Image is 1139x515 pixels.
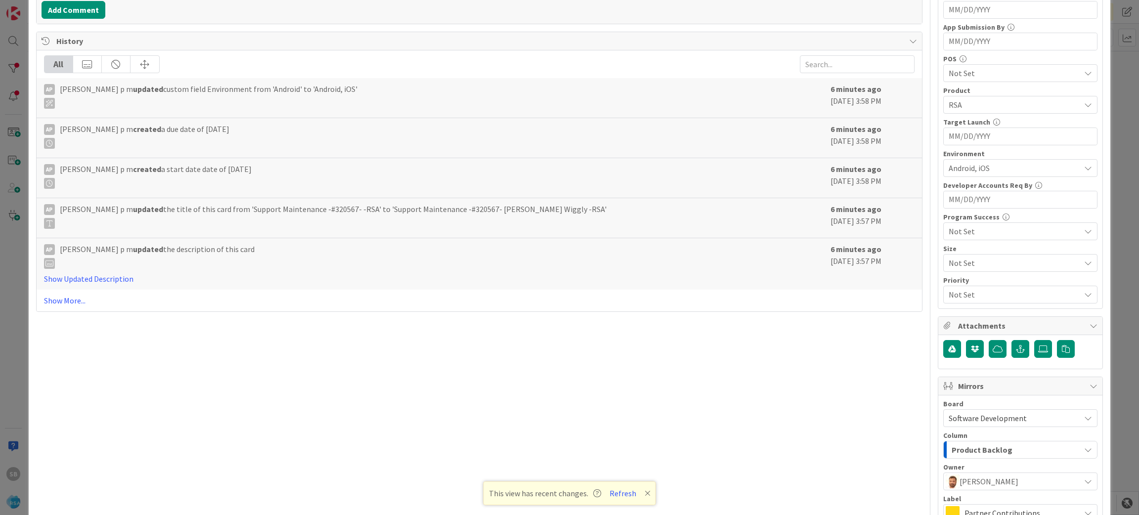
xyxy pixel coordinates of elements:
div: Priority [943,277,1097,284]
b: 6 minutes ago [831,84,881,94]
img: AS [946,474,960,488]
b: 6 minutes ago [831,124,881,134]
div: All [44,56,73,73]
span: [PERSON_NAME] p m the title of this card from 'Support Maintenance -#320567- -RSA' to 'Support Ma... [60,203,607,229]
div: POS [943,55,1097,62]
input: MM/DD/YYYY [949,191,1092,208]
span: Owner [943,464,964,471]
span: Software Development [949,413,1027,423]
span: Not Set [949,67,1080,79]
input: MM/DD/YYYY [949,1,1092,18]
div: [DATE] 3:58 PM [831,163,915,193]
span: RSA [949,99,1080,111]
div: Ap [44,124,55,135]
div: [DATE] 3:58 PM [831,83,915,113]
span: This view has recent changes. [489,487,601,499]
span: Mirrors [958,380,1085,392]
span: [PERSON_NAME] p m the description of this card [60,243,255,269]
button: Refresh [606,487,640,500]
b: created [133,164,161,174]
div: [DATE] 3:57 PM [831,203,915,233]
div: App Submission By [943,24,1097,31]
div: Ap [44,244,55,255]
div: Environment [943,150,1097,157]
div: Product [943,87,1097,94]
span: Attachments [958,320,1085,332]
div: Target Launch [943,119,1097,126]
a: Show More... [44,295,915,306]
b: updated [133,84,163,94]
div: Program Success [943,214,1097,220]
b: 6 minutes ago [831,244,881,254]
span: [PERSON_NAME] p m custom field Environment from 'Android' to 'Android, iOS' [60,83,357,109]
span: [PERSON_NAME] p m a start date date of [DATE] [60,163,252,189]
span: [PERSON_NAME] [960,475,1018,487]
b: 6 minutes ago [831,164,881,174]
a: Show Updated Description [44,274,133,284]
span: Label [943,495,961,502]
b: created [133,124,161,134]
b: updated [133,204,163,214]
span: [PERSON_NAME] p m a due date of [DATE] [60,123,229,149]
span: History [56,35,905,47]
b: 6 minutes ago [831,204,881,214]
span: Product Backlog [952,443,1012,456]
div: Ap [44,164,55,175]
div: Developer Accounts Req By [943,182,1097,189]
span: Board [943,400,964,407]
span: Column [943,432,967,439]
input: MM/DD/YYYY [949,33,1092,50]
div: [DATE] 3:58 PM [831,123,915,153]
div: [DATE] 3:57 PM [831,243,915,285]
b: updated [133,244,163,254]
span: Not Set [949,256,1075,270]
span: Not Set [949,288,1075,301]
button: Add Comment [42,1,105,19]
input: Search... [800,55,915,73]
input: MM/DD/YYYY [949,128,1092,145]
div: Ap [44,84,55,95]
button: Product Backlog [943,441,1097,459]
span: Not Set [949,225,1080,237]
div: Ap [44,204,55,215]
span: Android, iOS [949,162,1080,174]
div: Size [943,245,1097,252]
